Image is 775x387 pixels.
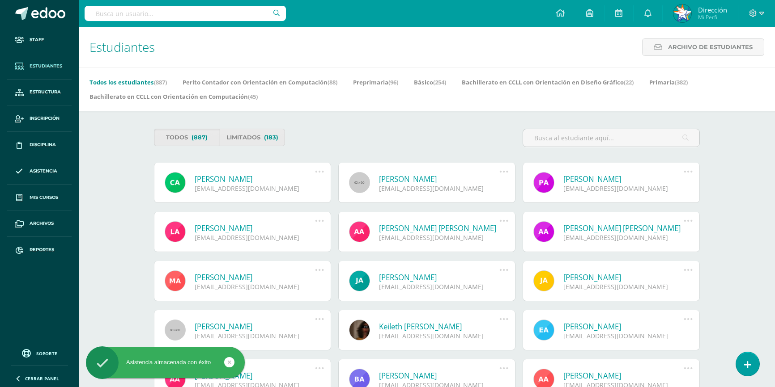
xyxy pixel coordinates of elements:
a: [PERSON_NAME] [195,174,315,184]
a: Disciplina [7,132,72,158]
span: Soporte [36,350,57,357]
a: [PERSON_NAME] [379,174,499,184]
div: [EMAIL_ADDRESS][DOMAIN_NAME] [379,184,499,193]
a: [PERSON_NAME] [379,272,499,282]
a: [PERSON_NAME] [379,370,499,381]
span: Mi Perfil [698,13,727,21]
span: Dirección [698,5,727,14]
div: [EMAIL_ADDRESS][DOMAIN_NAME] [195,282,315,291]
span: (88) [328,78,337,86]
a: Archivos [7,210,72,237]
a: Inscripción [7,105,72,132]
a: Bachillerato en CCLL con Orientación en Computación(45) [89,89,258,104]
a: Estructura [7,80,72,106]
div: [EMAIL_ADDRESS][DOMAIN_NAME] [379,332,499,340]
span: Asistencia [30,168,57,175]
div: [EMAIL_ADDRESS][DOMAIN_NAME] [563,233,684,242]
a: Soporte [11,347,68,359]
a: Perito Contador con Orientación en Computación(88) [183,75,337,89]
span: (96) [388,78,398,86]
span: Mis cursos [30,194,58,201]
span: Cerrar panel [25,375,59,382]
a: Mis cursos [7,185,72,211]
a: [PERSON_NAME] [563,370,684,381]
div: [EMAIL_ADDRESS][DOMAIN_NAME] [195,233,315,242]
a: Básico(254) [414,75,446,89]
span: Reportes [30,246,54,253]
a: Todos(887) [154,129,220,146]
span: Disciplina [30,141,56,148]
div: [EMAIL_ADDRESS][DOMAIN_NAME] [563,332,684,340]
span: (382) [675,78,688,86]
a: Asistencia [7,158,72,185]
a: Bachillerato en CCLL con Orientación en Diseño Gráfico(22) [462,75,634,89]
a: [PERSON_NAME] [563,321,684,332]
a: Limitados(183) [220,129,285,146]
div: [EMAIL_ADDRESS][DOMAIN_NAME] [195,332,315,340]
span: Archivos [30,220,54,227]
div: [EMAIL_ADDRESS][DOMAIN_NAME] [195,184,315,193]
input: Busca un usuario... [85,6,286,21]
span: Estudiantes [89,38,155,55]
a: [PERSON_NAME] [563,272,684,282]
a: Primaria(382) [649,75,688,89]
img: 77486a269cee9505b8c1b8c953e2bf42.png [673,4,691,22]
span: Estudiantes [30,63,62,70]
a: [PERSON_NAME] [195,223,315,233]
a: Preprimaria(96) [353,75,398,89]
a: Staff [7,27,72,53]
span: Inscripción [30,115,60,122]
span: (183) [264,129,278,146]
span: Estructura [30,88,61,96]
a: [PERSON_NAME] [195,321,315,332]
input: Busca al estudiante aquí... [523,129,699,147]
span: Archivo de Estudiantes [668,39,753,55]
a: Keileth [PERSON_NAME] [379,321,499,332]
a: [PERSON_NAME] [PERSON_NAME] [563,223,684,233]
span: (22) [624,78,634,86]
span: (887) [192,129,208,146]
div: Asistencia almacenada con éxito [86,358,245,366]
span: (887) [154,78,167,86]
span: (254) [433,78,446,86]
a: Todos los estudiantes(887) [89,75,167,89]
div: [EMAIL_ADDRESS][DOMAIN_NAME] [563,184,684,193]
span: (45) [248,93,258,101]
a: [PERSON_NAME] [PERSON_NAME] [379,223,499,233]
a: [PERSON_NAME] [563,174,684,184]
a: [PERSON_NAME] [195,272,315,282]
div: [EMAIL_ADDRESS][DOMAIN_NAME] [379,282,499,291]
a: Reportes [7,237,72,263]
div: [EMAIL_ADDRESS][DOMAIN_NAME] [379,233,499,242]
a: Archivo de Estudiantes [642,38,764,56]
a: Estudiantes [7,53,72,80]
div: [EMAIL_ADDRESS][DOMAIN_NAME] [563,282,684,291]
span: Staff [30,36,44,43]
